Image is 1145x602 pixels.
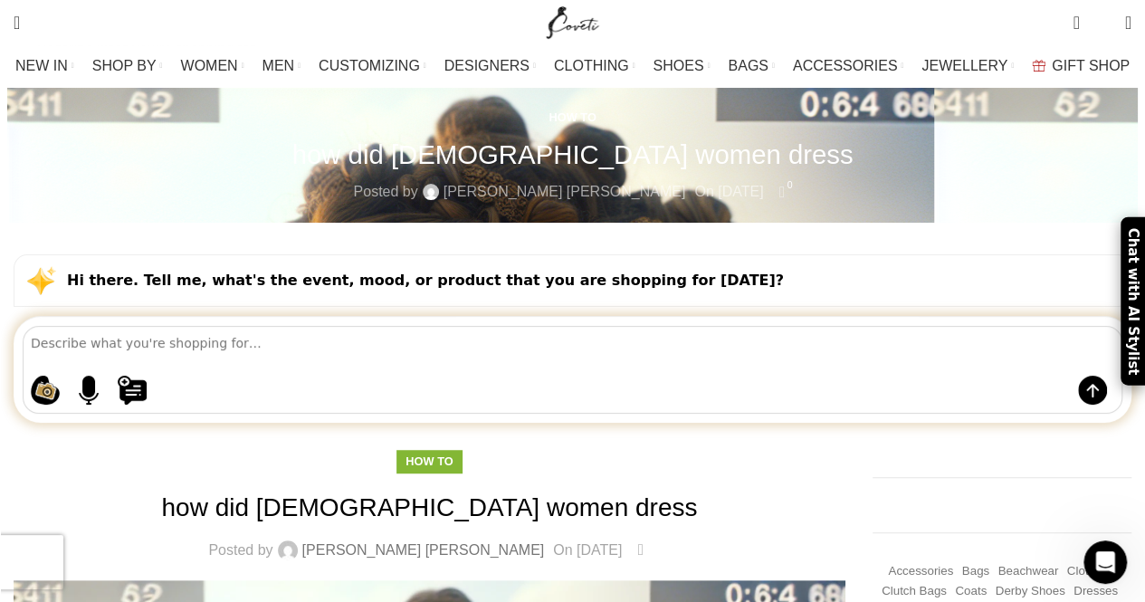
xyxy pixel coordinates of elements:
[278,540,298,560] img: author-avatar
[15,57,68,74] span: NEW IN
[962,563,989,580] a: Bags (1,744 items)
[1093,5,1112,41] div: My Wishlist
[1073,583,1118,600] a: Dresses (9,673 items)
[15,48,74,84] a: NEW IN
[1067,563,1112,580] a: Clothing (18,673 items)
[793,57,898,74] span: ACCESSORIES
[631,539,650,562] a: 0
[1052,57,1130,74] span: GIFT SHOP
[1032,60,1045,72] img: GiftBag
[921,48,1014,84] a: JEWELLERY
[5,5,29,41] a: Search
[995,583,1064,600] a: Derby shoes (233 items)
[888,563,953,580] a: Accessories (745 items)
[319,48,426,84] a: CUSTOMIZING
[554,48,635,84] a: CLOTHING
[653,48,710,84] a: SHOES
[554,57,629,74] span: CLOTHING
[997,563,1058,580] a: Beachwear (451 items)
[728,57,768,74] span: BAGS
[423,184,439,200] img: author-avatar
[642,537,655,550] span: 0
[1032,48,1130,84] a: GIFT SHOP
[882,583,947,600] a: Clutch Bags (155 items)
[444,48,536,84] a: DESIGNERS
[553,542,622,558] time: On [DATE]
[353,180,417,204] span: Posted by
[14,490,845,525] h1: how did [DEMOGRAPHIC_DATA] women dress
[181,57,238,74] span: WOMEN
[262,48,301,84] a: MEN
[208,543,272,558] span: Posted by
[92,57,157,74] span: SHOP BY
[793,48,904,84] a: ACCESSORIES
[302,543,545,558] a: [PERSON_NAME] [PERSON_NAME]
[1083,540,1127,584] iframe: Intercom live chat
[444,57,530,74] span: DESIGNERS
[1064,5,1088,41] a: 0
[444,180,686,204] a: [PERSON_NAME] [PERSON_NAME]
[292,139,854,170] h1: how did [DEMOGRAPHIC_DATA] women dress
[694,184,763,199] time: On [DATE]
[1074,9,1088,23] span: 0
[542,14,603,29] a: Site logo
[319,57,420,74] span: CUSTOMIZING
[772,180,791,204] a: 0
[1097,18,1111,32] span: 0
[92,48,163,84] a: SHOP BY
[955,583,987,600] a: Coats (417 items)
[653,57,703,74] span: SHOES
[921,57,1007,74] span: JEWELLERY
[728,48,774,84] a: BAGS
[549,110,596,124] a: How to
[5,48,1140,84] div: Main navigation
[181,48,244,84] a: WOMEN
[783,178,797,192] span: 0
[406,454,453,468] a: How to
[262,57,295,74] span: MEN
